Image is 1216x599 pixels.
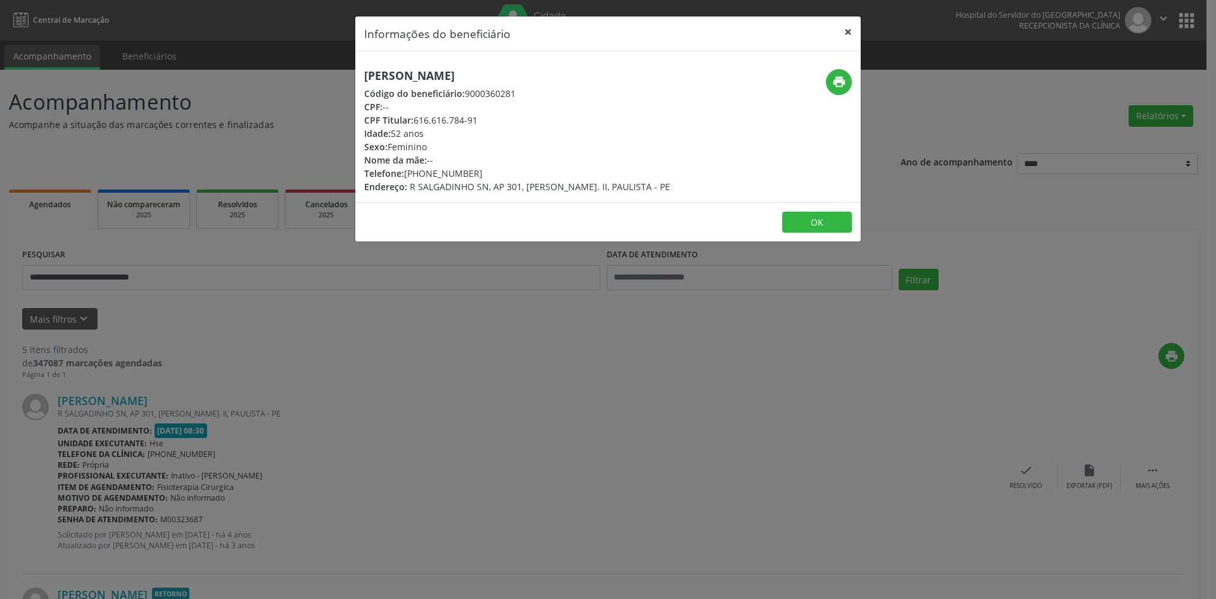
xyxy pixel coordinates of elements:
[364,101,383,113] span: CPF:
[364,127,391,139] span: Idade:
[364,167,670,180] div: [PHONE_NUMBER]
[832,75,846,89] i: print
[364,154,427,166] span: Nome da mãe:
[364,114,414,126] span: CPF Titular:
[410,181,670,193] span: R SALGADINHO SN, AP 301, [PERSON_NAME]. II, PAULISTA - PE
[364,69,670,82] h5: [PERSON_NAME]
[826,69,852,95] button: print
[835,16,861,48] button: Close
[364,127,670,140] div: 52 anos
[364,113,670,127] div: 616.616.784-91
[364,87,670,100] div: 9000360281
[782,212,852,233] button: OK
[364,181,407,193] span: Endereço:
[364,100,670,113] div: --
[364,87,465,100] span: Código do beneficiário:
[364,25,510,42] h5: Informações do beneficiário
[364,167,404,179] span: Telefone:
[364,140,670,153] div: Feminino
[364,141,388,153] span: Sexo:
[364,153,670,167] div: --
